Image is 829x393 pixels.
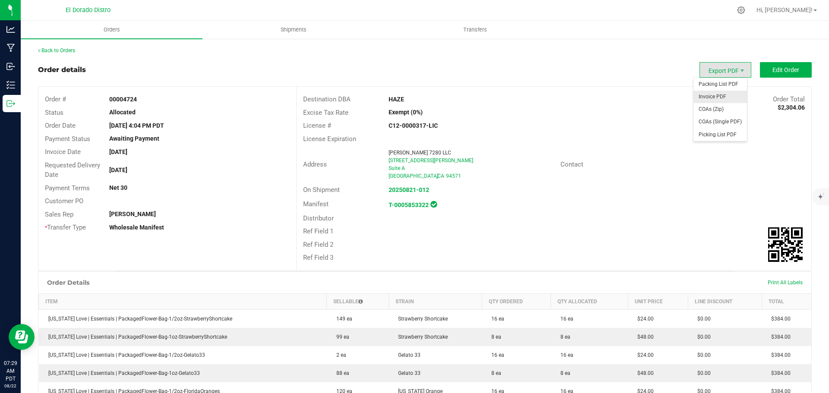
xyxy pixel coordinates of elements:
span: [US_STATE] Love | Essentials | PackagedFlower-Bag-1/2oz-StrawberryShortcake [44,316,232,322]
span: Transfer Type [45,223,86,231]
strong: [DATE] [109,167,127,173]
span: CA [437,173,444,179]
span: 2 ea [332,352,346,358]
th: Sellable [327,293,389,309]
span: Excise Tax Rate [303,109,348,116]
span: $0.00 [693,316,711,322]
inline-svg: Manufacturing [6,44,15,52]
inline-svg: Analytics [6,25,15,34]
span: $384.00 [767,352,791,358]
span: $24.00 [633,316,654,322]
strong: 20250821-012 [389,186,429,193]
li: Invoice PDF [693,91,747,103]
li: Export PDF [699,62,751,78]
span: Sales Rep [45,211,73,218]
span: , [437,173,437,179]
p: 07:29 AM PDT [4,359,17,383]
span: Invoice Date [45,148,81,156]
span: Shipments [269,26,318,34]
span: Suite A [389,165,405,171]
strong: HAZE [389,96,404,103]
strong: Allocated [109,109,136,116]
span: Order # [45,95,66,103]
a: Back to Orders [38,47,75,53]
th: Line Discount [688,293,762,309]
strong: $2,304.06 [778,104,805,111]
span: Status [45,109,63,116]
span: Ref Field 3 [303,254,333,261]
span: License # [303,122,331,129]
span: Edit Order [772,66,799,73]
span: Orders [92,26,132,34]
strong: Awaiting Payment [109,135,159,142]
strong: [DATE] 4:04 PM PDT [109,122,164,129]
li: Packing List PDF [693,78,747,91]
span: Order Date [45,122,76,129]
span: 8 ea [487,370,501,376]
iframe: Resource center [9,324,35,350]
span: 16 ea [556,316,573,322]
span: Transfers [452,26,499,34]
span: Customer PO [45,197,83,205]
span: [US_STATE] Love | Essentials | PackagedFlower-Bag-1oz-Gelato33 [44,370,200,376]
span: $384.00 [767,316,791,322]
p: 08/22 [4,383,17,389]
span: Payment Terms [45,184,90,192]
span: Distributor [303,214,334,222]
inline-svg: Outbound [6,99,15,108]
strong: T-0005853322 [389,201,429,208]
div: Manage settings [736,6,747,14]
span: Contact [560,160,583,168]
span: 16 ea [487,352,504,358]
span: Hi, [PERSON_NAME]! [756,6,813,13]
inline-svg: Inventory [6,81,15,89]
img: Scan me! [768,227,803,262]
button: Edit Order [760,62,812,78]
span: [US_STATE] Love | Essentials | PackagedFlower-Bag-1oz-StrawberryShortcake [44,334,227,340]
span: In Sync [430,200,437,209]
span: $48.00 [633,334,654,340]
strong: [DATE] [109,148,127,155]
span: $384.00 [767,370,791,376]
th: Qty Ordered [482,293,551,309]
span: Ref Field 1 [303,227,333,235]
th: Unit Price [628,293,688,309]
span: Destination DBA [303,95,351,103]
span: $0.00 [693,352,711,358]
span: El Dorado Distro [66,6,111,14]
qrcode: 00004724 [768,227,803,262]
span: Order Total [773,95,805,103]
strong: C12-0000317-LIC [389,122,438,129]
span: Strawberry Shortcake [394,316,448,322]
div: Order details [38,65,86,75]
span: 8 ea [556,334,570,340]
span: Address [303,160,327,168]
span: [STREET_ADDRESS][PERSON_NAME] [389,157,473,163]
span: $384.00 [767,334,791,340]
span: 16 ea [556,352,573,358]
th: Item [39,293,327,309]
th: Total [762,293,811,309]
strong: 00004724 [109,96,137,103]
th: Strain [389,293,482,309]
span: License Expiration [303,135,356,143]
span: 8 ea [556,370,570,376]
li: COAs (Single PDF) [693,116,747,128]
span: 99 ea [332,334,349,340]
span: $48.00 [633,370,654,376]
span: Payment Status [45,135,90,143]
a: Orders [21,21,203,39]
inline-svg: Inbound [6,62,15,71]
li: COAs (Zip) [693,103,747,116]
span: $0.00 [693,334,711,340]
span: [PERSON_NAME] 7280 LLC [389,150,451,156]
span: On Shipment [303,186,340,194]
span: Ref Field 2 [303,241,333,248]
li: Picking List PDF [693,129,747,141]
span: Gelato 33 [394,352,421,358]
